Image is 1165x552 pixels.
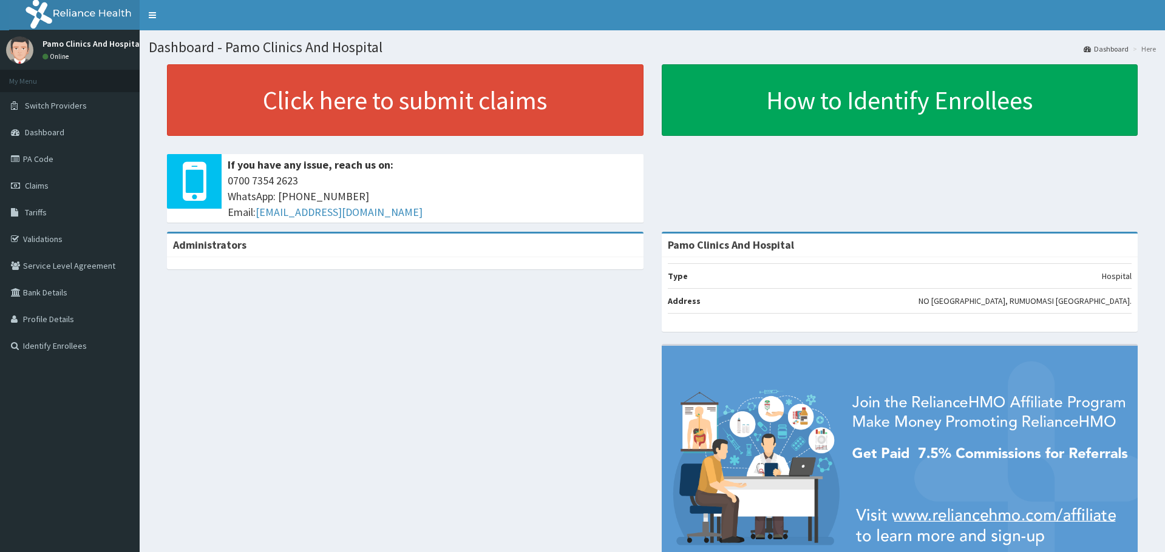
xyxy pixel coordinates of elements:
b: Address [668,295,701,306]
a: How to Identify Enrollees [662,64,1138,136]
p: Hospital [1102,270,1132,282]
li: Here [1130,44,1156,54]
img: User Image [6,36,33,64]
strong: Pamo Clinics And Hospital [668,238,794,252]
p: NO [GEOGRAPHIC_DATA], RUMUOMASI [GEOGRAPHIC_DATA]. [919,295,1132,307]
span: Switch Providers [25,100,87,111]
a: Dashboard [1084,44,1129,54]
span: 0700 7354 2623 WhatsApp: [PHONE_NUMBER] Email: [228,173,637,220]
a: Click here to submit claims [167,64,644,136]
b: If you have any issue, reach us on: [228,158,393,172]
a: [EMAIL_ADDRESS][DOMAIN_NAME] [256,205,423,219]
b: Type [668,271,688,281]
h1: Dashboard - Pamo Clinics And Hospital [149,39,1156,55]
span: Claims [25,180,49,191]
a: Online [42,52,72,61]
span: Dashboard [25,127,64,138]
span: Tariffs [25,207,47,218]
p: Pamo Clinics And Hospital [42,39,142,48]
b: Administrators [173,238,246,252]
